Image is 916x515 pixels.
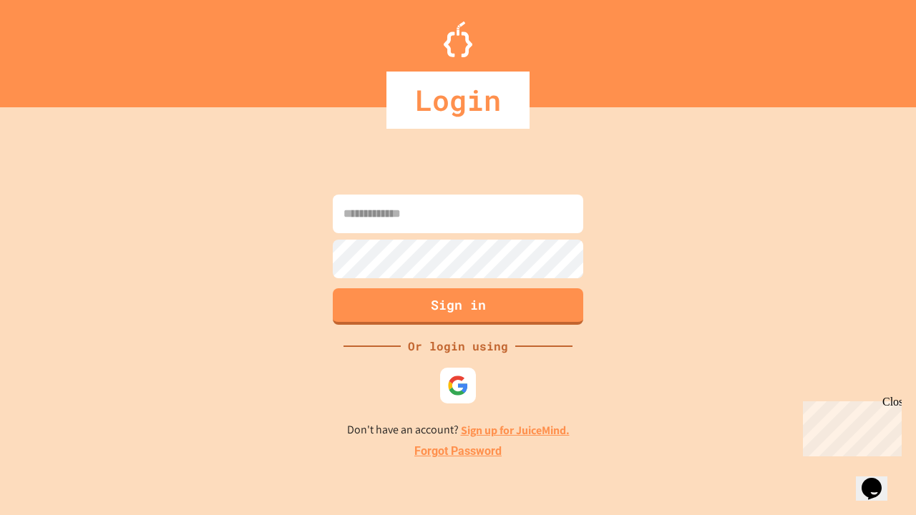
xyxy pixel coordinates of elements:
a: Forgot Password [414,443,502,460]
div: Or login using [401,338,515,355]
img: google-icon.svg [447,375,469,396]
a: Sign up for JuiceMind. [461,423,570,438]
iframe: chat widget [856,458,902,501]
p: Don't have an account? [347,421,570,439]
div: Chat with us now!Close [6,6,99,91]
img: Logo.svg [444,21,472,57]
div: Login [386,72,530,129]
button: Sign in [333,288,583,325]
iframe: chat widget [797,396,902,456]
